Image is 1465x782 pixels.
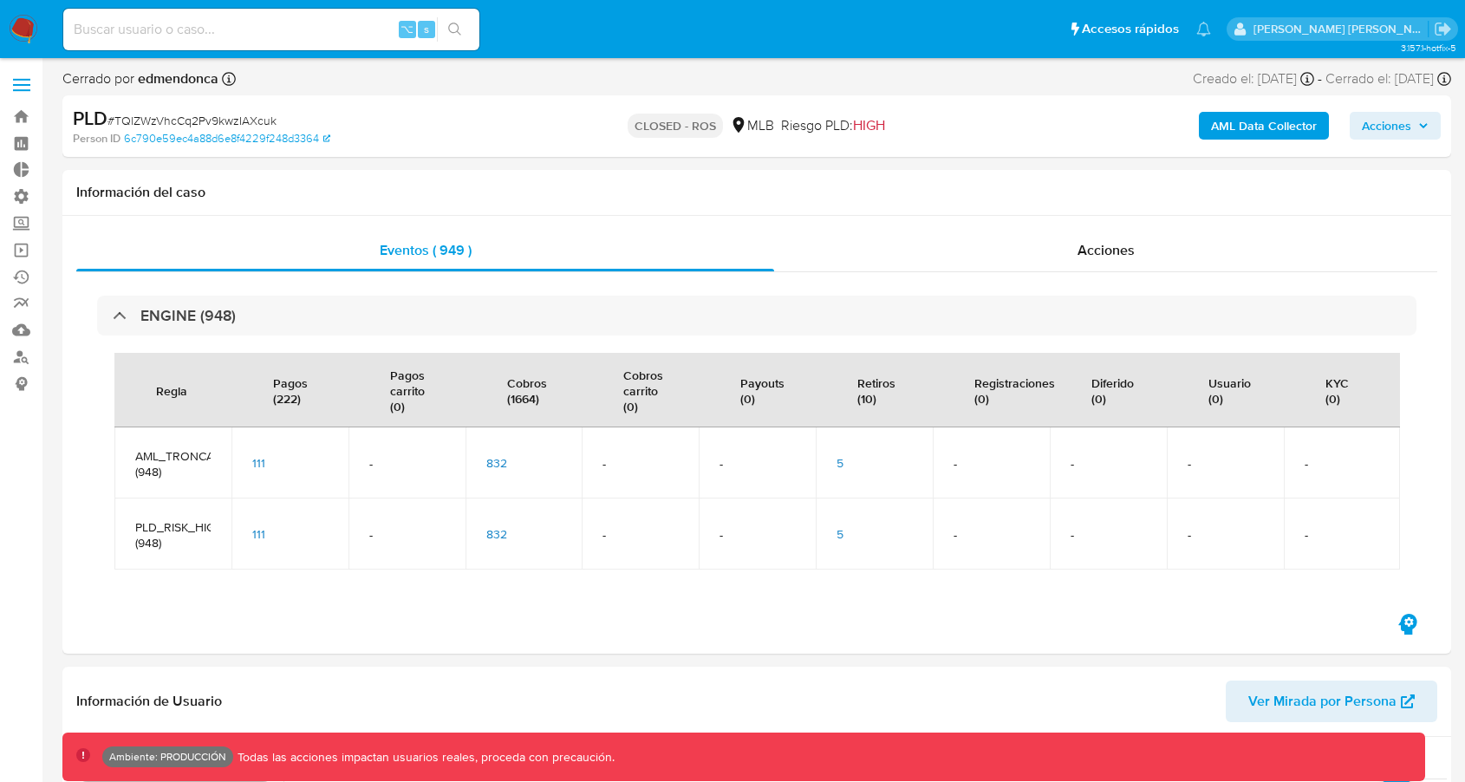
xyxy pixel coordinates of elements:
div: Cerrado el: [DATE] [1325,69,1451,88]
div: Registraciones (0) [954,362,1076,419]
div: Payouts (0) [719,362,805,419]
span: 832 [486,454,507,472]
h3: ENGINE (948) [140,306,236,325]
b: PLD [73,104,107,132]
span: - [369,456,445,472]
span: Acciones [1078,240,1135,260]
span: - [719,456,795,472]
div: Cobros (1664) [486,362,568,419]
div: KYC (0) [1305,362,1380,419]
span: - [1188,527,1263,543]
p: Todas las acciones impactan usuarios reales, proceda con precaución. [233,749,615,766]
h1: Información de Usuario [76,693,222,710]
span: PLD_RISK_HIGH_SMART_MLB (948) [135,519,211,551]
span: - [1305,527,1380,543]
span: - [1071,456,1146,472]
span: - [1188,456,1263,472]
b: AML Data Collector [1211,112,1317,140]
span: - [369,527,445,543]
button: Ver Mirada por Persona [1226,681,1437,722]
div: MLB [730,116,774,135]
span: - [954,456,1029,472]
span: AML_TRONCAL_FONDEOS_TX (948) [135,448,211,479]
p: esteban.salas@mercadolibre.com.co [1253,21,1429,37]
button: search-icon [437,17,472,42]
div: Pagos carrito (0) [369,354,446,427]
span: 5 [837,525,843,543]
span: - [1305,456,1380,472]
div: Pagos (222) [252,362,329,419]
div: Regla [135,369,208,411]
b: Person ID [73,131,120,147]
button: AML Data Collector [1199,112,1329,140]
span: Eventos ( 949 ) [380,240,472,260]
span: - [1318,69,1322,88]
span: Cerrado por [62,69,218,88]
span: 832 [486,525,507,543]
a: 6c790e59ec4a88d6e8f4229f248d3364 [124,131,330,147]
div: Diferido (0) [1071,362,1155,419]
span: 111 [252,454,265,472]
span: ⌥ [400,21,413,37]
p: Ambiente: PRODUCCIÓN [109,753,226,760]
b: edmendonca [134,68,218,88]
span: HIGH [853,115,885,135]
span: - [1071,527,1146,543]
a: Salir [1434,20,1452,38]
span: - [602,527,678,543]
p: CLOSED - ROS [628,114,723,138]
span: # TQlZWzVhcCq2Pv9kwzIAXcuk [107,112,277,129]
button: Acciones [1350,112,1441,140]
span: 5 [837,454,843,472]
div: Cobros carrito (0) [602,354,684,427]
span: - [602,456,678,472]
span: 111 [252,525,265,543]
span: - [954,527,1029,543]
span: - [719,527,795,543]
span: Riesgo PLD: [781,116,885,135]
div: Creado el: [DATE] [1193,69,1314,88]
span: s [424,21,429,37]
a: Notificaciones [1196,22,1211,36]
span: Acciones [1362,112,1411,140]
h1: Información del caso [76,184,1437,201]
div: Retiros (10) [837,362,916,419]
span: Accesos rápidos [1082,20,1179,38]
div: ENGINE (948) [97,296,1416,336]
input: Buscar usuario o caso... [63,18,479,41]
div: Usuario (0) [1188,362,1272,419]
span: Ver Mirada por Persona [1248,681,1397,722]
